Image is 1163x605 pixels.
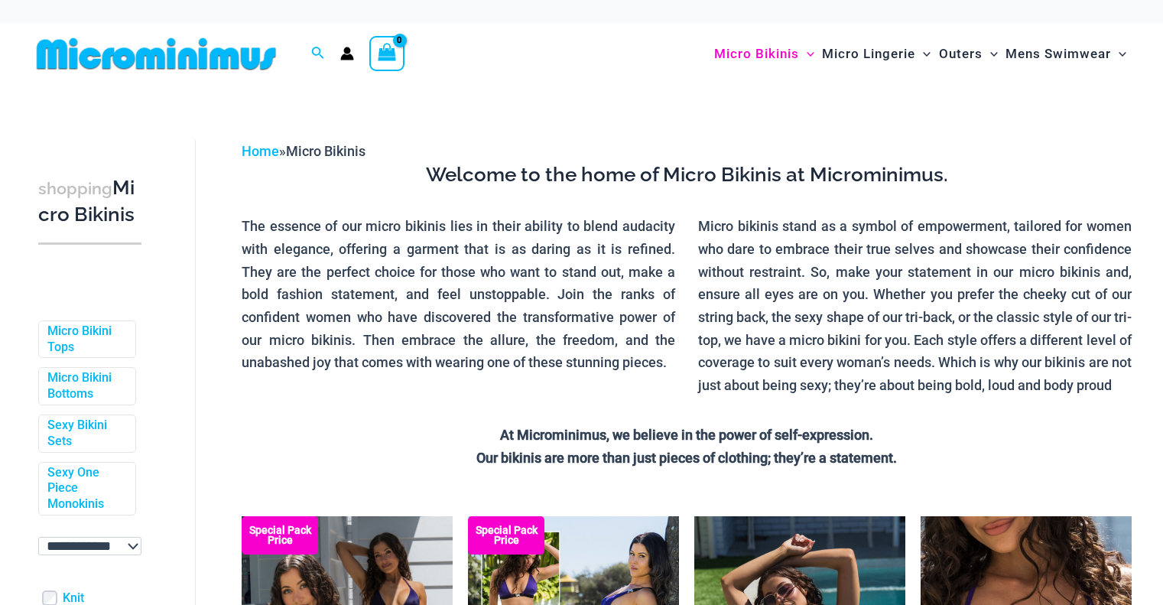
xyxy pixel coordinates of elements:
a: OutersMenu ToggleMenu Toggle [935,31,1002,77]
a: Mens SwimwearMenu ToggleMenu Toggle [1002,31,1130,77]
span: Menu Toggle [983,34,998,73]
h3: Micro Bikinis [38,175,141,228]
span: Menu Toggle [915,34,931,73]
strong: At Microminimus, we believe in the power of self-expression. [500,427,873,443]
nav: Site Navigation [708,28,1132,80]
span: Micro Bikinis [714,34,799,73]
a: Search icon link [311,44,325,63]
a: Micro BikinisMenu ToggleMenu Toggle [710,31,818,77]
p: Micro bikinis stand as a symbol of empowerment, tailored for women who dare to embrace their true... [698,215,1132,397]
span: Menu Toggle [799,34,814,73]
span: » [242,143,365,159]
strong: Our bikinis are more than just pieces of clothing; they’re a statement. [476,450,897,466]
b: Special Pack Price [242,525,318,545]
b: Special Pack Price [468,525,544,545]
a: Sexy One Piece Monokinis [47,465,124,512]
span: shopping [38,179,112,198]
span: Outers [939,34,983,73]
a: Micro Bikini Bottoms [47,370,124,402]
span: Micro Bikinis [286,143,365,159]
a: Account icon link [340,47,354,60]
a: Micro Bikini Tops [47,324,124,356]
a: Micro LingerieMenu ToggleMenu Toggle [818,31,934,77]
a: View Shopping Cart, empty [369,36,404,71]
img: MM SHOP LOGO FLAT [31,37,282,71]
select: wpc-taxonomy-pa_color-745982 [38,537,141,555]
span: Mens Swimwear [1005,34,1111,73]
span: Menu Toggle [1111,34,1126,73]
a: Home [242,143,279,159]
span: Micro Lingerie [822,34,915,73]
a: Sexy Bikini Sets [47,418,124,450]
h3: Welcome to the home of Micro Bikinis at Microminimus. [242,162,1132,188]
p: The essence of our micro bikinis lies in their ability to blend audacity with elegance, offering ... [242,215,675,374]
